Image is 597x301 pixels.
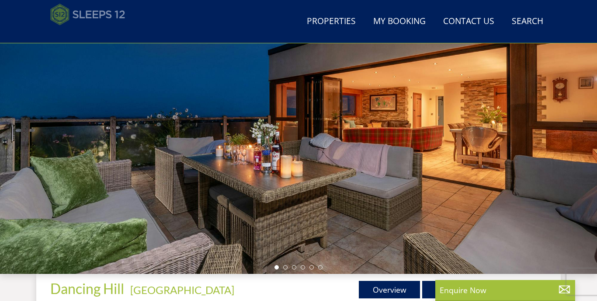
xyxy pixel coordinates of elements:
[130,283,234,296] a: [GEOGRAPHIC_DATA]
[359,281,420,298] a: Overview
[508,12,547,31] a: Search
[370,12,429,31] a: My Booking
[50,280,127,297] a: Dancing Hill
[422,281,483,298] a: Gallery
[46,31,138,38] iframe: Customer reviews powered by Trustpilot
[440,284,571,296] p: Enquire Now
[440,12,498,31] a: Contact Us
[127,283,234,296] span: -
[50,3,125,25] img: Sleeps 12
[50,280,124,297] span: Dancing Hill
[303,12,359,31] a: Properties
